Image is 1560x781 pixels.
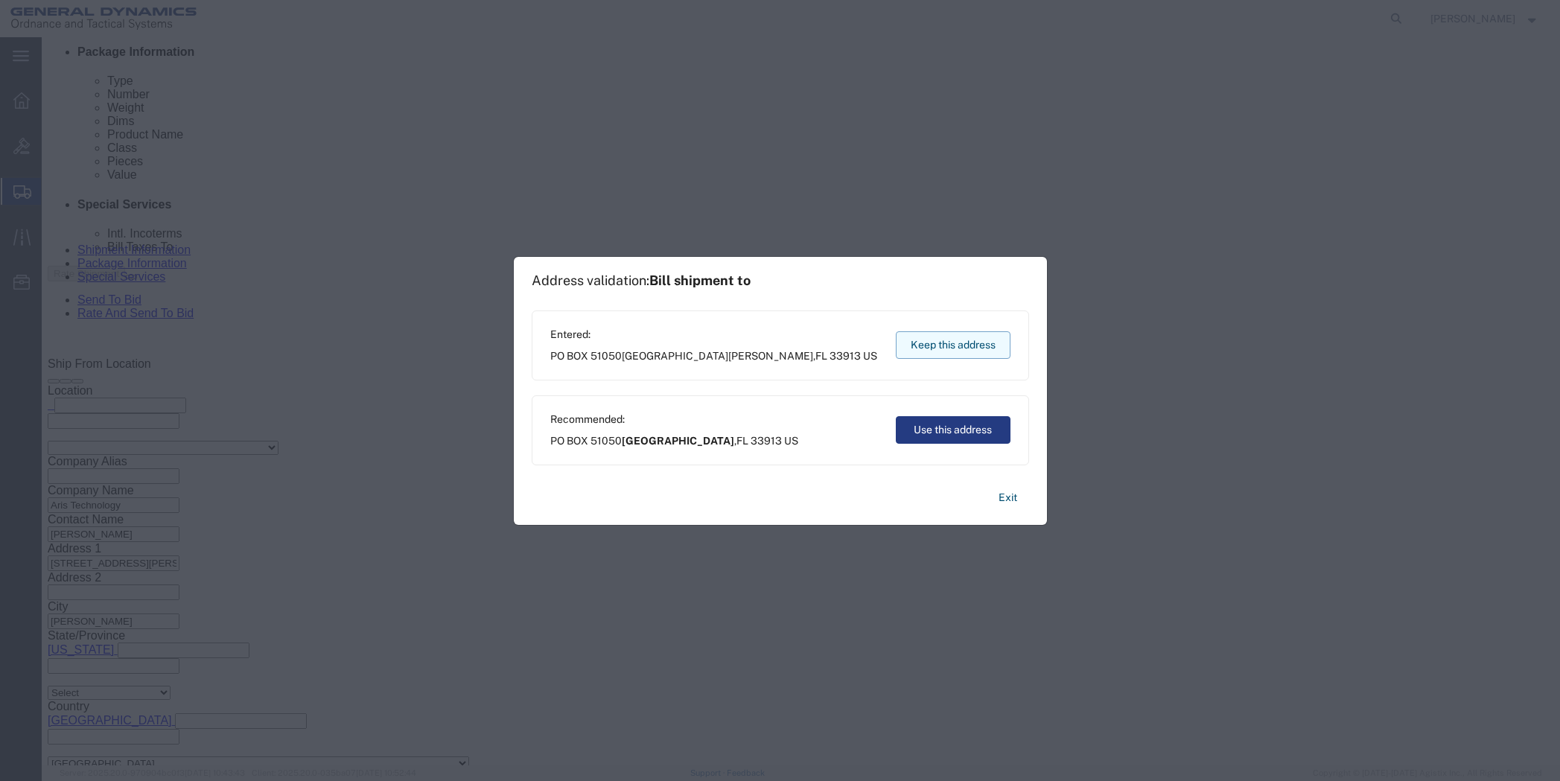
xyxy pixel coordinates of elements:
span: US [863,350,877,362]
span: [GEOGRAPHIC_DATA] [622,435,734,447]
h1: Address validation: [532,272,751,289]
span: FL [736,435,748,447]
span: FL [815,350,827,362]
span: US [784,435,798,447]
span: PO BOX 51050 , [550,348,877,364]
span: 33913 [751,435,782,447]
button: Keep this address [896,331,1010,359]
button: Exit [987,485,1029,511]
button: Use this address [896,416,1010,444]
span: Recommended: [550,412,798,427]
span: Bill shipment to [649,272,751,288]
span: Entered: [550,327,877,342]
span: PO BOX 51050 , [550,433,798,449]
span: 33913 [830,350,861,362]
span: [GEOGRAPHIC_DATA][PERSON_NAME] [622,350,813,362]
